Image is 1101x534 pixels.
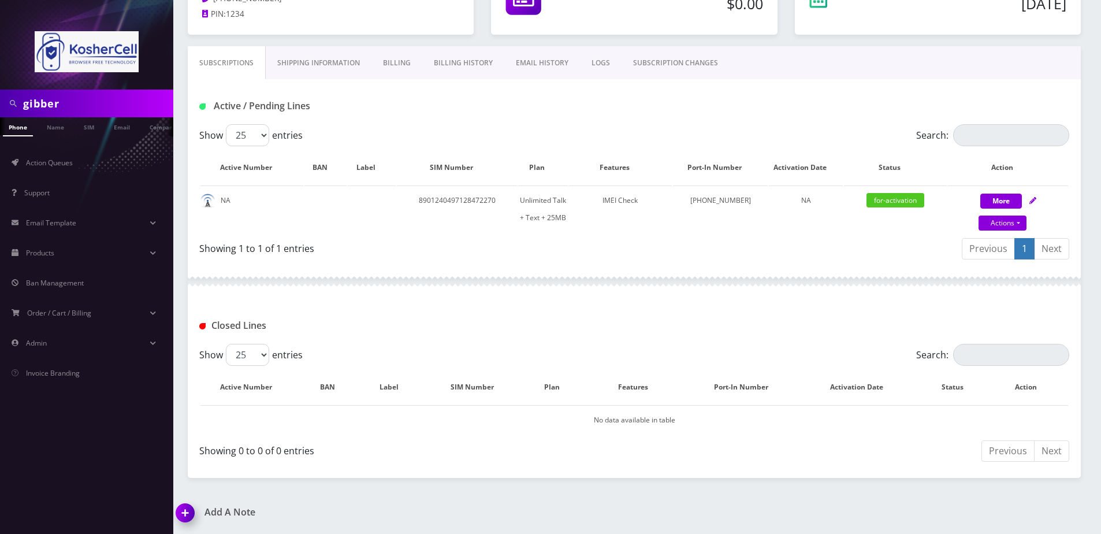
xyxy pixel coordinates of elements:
[580,46,622,80] a: LOGS
[226,344,269,366] select: Showentries
[199,344,303,366] label: Show entries
[348,151,396,184] th: Label: activate to sort column ascending
[199,439,626,458] div: Showing 0 to 0 of 0 entries
[26,218,76,228] span: Email Template
[26,368,80,378] span: Invoice Branding
[1034,238,1069,259] a: Next
[529,370,586,404] th: Plan: activate to sort column ascending
[199,237,626,255] div: Showing 1 to 1 of 1 entries
[397,186,517,232] td: 8901240497128472270
[199,103,206,110] img: Active / Pending Lines
[397,151,517,184] th: SIM Number: activate to sort column ascending
[953,344,1069,366] input: Search:
[26,248,54,258] span: Products
[304,370,362,404] th: BAN: activate to sort column ascending
[200,370,303,404] th: Active Number: activate to sort column descending
[866,193,924,207] span: for-activation
[995,370,1068,404] th: Action : activate to sort column ascending
[916,344,1069,366] label: Search:
[24,188,50,198] span: Support
[673,151,768,184] th: Port-In Number: activate to sort column ascending
[518,186,568,232] td: Unlimited Talk + Text + 25MB
[200,186,303,232] td: NA
[200,151,303,184] th: Active Number: activate to sort column ascending
[622,46,730,80] a: SUBSCRIPTION CHANGES
[78,117,100,135] a: SIM
[27,308,91,318] span: Order / Cart / Billing
[199,124,303,146] label: Show entries
[266,46,371,80] a: Shipping Information
[980,194,1022,209] button: More
[35,31,139,72] img: KosherCell
[144,117,183,135] a: Company
[199,320,478,331] h1: Closed Lines
[801,195,811,205] span: NA
[26,278,84,288] span: Ban Management
[569,192,672,209] div: IMEI Check
[23,92,170,114] input: Search in Company
[363,370,427,404] th: Label: activate to sort column ascending
[587,370,690,404] th: Features: activate to sort column ascending
[673,186,768,232] td: [PHONE_NUMBER]
[199,101,478,112] h1: Active / Pending Lines
[202,9,226,20] a: PIN:
[188,46,266,80] a: Subscriptions
[981,440,1035,462] a: Previous
[108,117,136,135] a: Email
[844,151,947,184] th: Status: activate to sort column ascending
[176,507,626,518] a: Add A Note
[41,117,70,135] a: Name
[979,216,1026,231] a: Actions
[923,370,994,404] th: Status: activate to sort column ascending
[26,338,47,348] span: Admin
[953,124,1069,146] input: Search:
[428,370,528,404] th: SIM Number: activate to sort column ascending
[1014,238,1035,259] a: 1
[200,405,1068,435] td: No data available in table
[422,46,504,80] a: Billing History
[199,323,206,329] img: Closed Lines
[569,151,672,184] th: Features: activate to sort column ascending
[200,194,215,208] img: default.png
[26,158,73,168] span: Action Queues
[371,46,422,80] a: Billing
[518,151,568,184] th: Plan: activate to sort column ascending
[226,124,269,146] select: Showentries
[916,124,1069,146] label: Search:
[803,370,921,404] th: Activation Date: activate to sort column ascending
[504,46,580,80] a: EMAIL HISTORY
[962,238,1015,259] a: Previous
[3,117,33,136] a: Phone
[948,151,1068,184] th: Action: activate to sort column ascending
[691,370,802,404] th: Port-In Number: activate to sort column ascending
[304,151,347,184] th: BAN: activate to sort column ascending
[1034,440,1069,462] a: Next
[226,9,244,19] span: 1234
[769,151,843,184] th: Activation Date: activate to sort column ascending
